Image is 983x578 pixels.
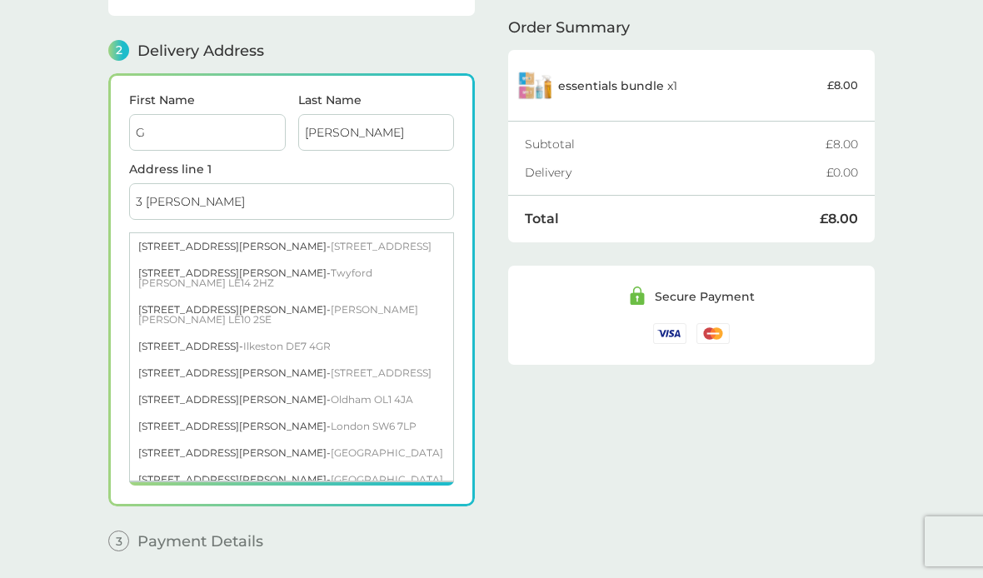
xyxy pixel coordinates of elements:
span: [STREET_ADDRESS] [331,240,432,252]
div: [STREET_ADDRESS][PERSON_NAME] - [130,386,453,413]
div: Total [525,212,820,226]
div: £0.00 [826,167,858,178]
label: First Name [129,94,286,106]
div: Delivery [525,167,826,178]
span: 3 [108,531,129,551]
span: [STREET_ADDRESS] [331,366,432,379]
span: London SW6 7LP [331,420,417,432]
img: /assets/icons/cards/visa.svg [653,323,686,344]
div: [STREET_ADDRESS][PERSON_NAME] - [130,360,453,386]
span: essentials bundle [558,78,664,93]
p: x 1 [558,79,677,92]
span: Oldham OL1 4JA [331,393,413,406]
span: 2 [108,40,129,61]
span: [PERSON_NAME] [PERSON_NAME] LE10 2SE [138,303,418,326]
div: Secure Payment [655,291,755,302]
div: Subtotal [525,138,826,150]
span: Ilkeston DE7 4GR [243,340,331,352]
div: £8.00 [826,138,858,150]
div: [STREET_ADDRESS][PERSON_NAME] - [130,466,453,503]
div: [STREET_ADDRESS][PERSON_NAME] - [130,413,453,440]
div: [STREET_ADDRESS][PERSON_NAME] - [130,260,453,296]
span: Payment Details [137,534,263,549]
span: Delivery Address [137,43,264,58]
span: Order Summary [508,20,630,35]
p: £8.00 [827,77,858,94]
span: [GEOGRAPHIC_DATA] [331,446,443,459]
div: £8.00 [820,212,858,226]
div: [STREET_ADDRESS] - [130,333,453,360]
div: [STREET_ADDRESS][PERSON_NAME] - [130,233,453,260]
img: /assets/icons/cards/mastercard.svg [696,323,730,344]
label: Last Name [298,94,455,106]
span: Twyford [PERSON_NAME] LE14 2HZ [138,267,372,289]
label: Address line 1 [129,163,454,175]
div: [STREET_ADDRESS][PERSON_NAME] - [130,440,453,466]
div: [STREET_ADDRESS][PERSON_NAME] - [130,296,453,333]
